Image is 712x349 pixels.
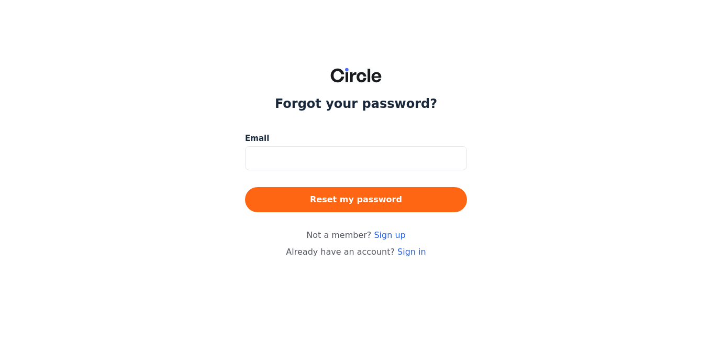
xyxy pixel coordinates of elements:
a: Sign up [374,230,405,240]
button: Reset my password [245,187,467,212]
span: Email [245,133,269,145]
a: Powered by Circle [220,283,492,302]
h1: Forgot your password? [275,95,437,112]
span: Not a member? [306,229,405,242]
span: Already have an account? [286,247,426,257]
a: Sign in [397,247,426,257]
span: Powered by Circle [328,289,384,297]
